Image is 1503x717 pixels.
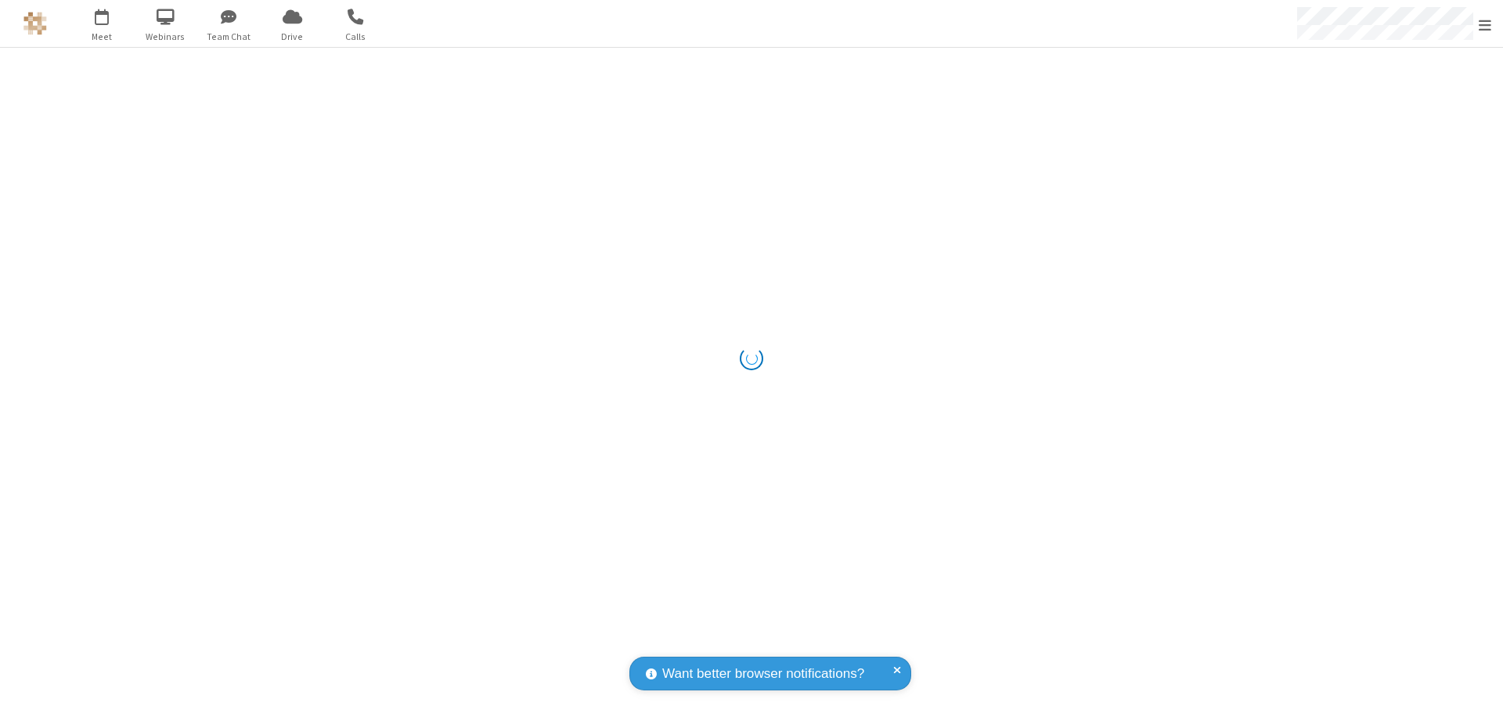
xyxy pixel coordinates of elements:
[662,664,864,684] span: Want better browser notifications?
[263,30,322,44] span: Drive
[23,12,47,35] img: QA Selenium DO NOT DELETE OR CHANGE
[73,30,132,44] span: Meet
[200,30,258,44] span: Team Chat
[326,30,385,44] span: Calls
[136,30,195,44] span: Webinars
